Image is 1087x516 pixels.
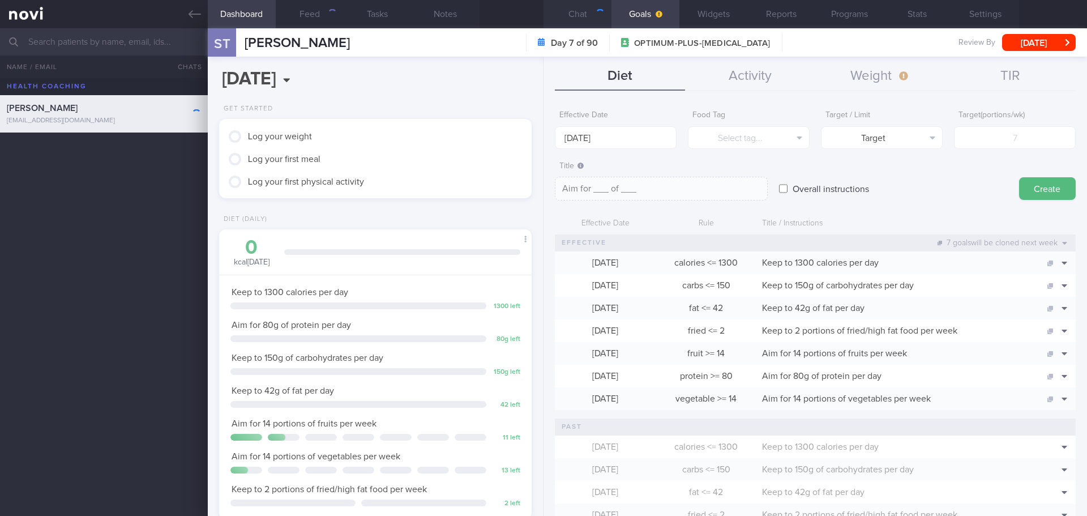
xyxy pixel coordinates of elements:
span: Keep to 2 portions of fried/high fat food per week [232,485,427,494]
strong: Day 7 of 90 [551,37,598,49]
label: Overall instructions [787,177,875,200]
label: Target ( portions/wk ) [958,110,1071,121]
div: Diet (Daily) [219,215,267,224]
button: Weight [815,62,945,91]
div: fruit >= 14 [656,342,756,365]
span: Keep to 1300 calories per day [232,288,348,297]
button: TIR [945,62,1076,91]
div: 42 left [492,401,520,410]
div: protein >= 80 [656,365,756,387]
div: fat <= 42 [656,481,756,504]
span: Keep to 42g of fat per day [762,304,865,313]
div: 150 g left [492,368,520,377]
button: [DATE] [1002,34,1076,51]
span: Keep to 150g of carbohydrates per day [762,281,914,290]
span: Aim for 14 portions of vegetables per week [232,452,400,461]
span: Aim for 14 portions of fruits per week [762,349,907,358]
span: [PERSON_NAME] [245,36,350,50]
div: calories <= 1300 [656,251,756,274]
button: Diet [555,62,685,91]
span: Keep to 150g of carbohydrates per day [232,353,383,363]
label: Effective Date [559,110,672,121]
span: [DATE] [592,372,618,381]
div: Effective Date [555,213,656,234]
span: [DATE] [592,349,618,358]
button: Activity [685,62,815,91]
span: [DATE] [592,304,618,313]
label: Food Tag [692,110,805,121]
span: Keep to 2 portions of fried/high fat food per week [762,326,957,335]
span: Keep to 150g of carbohydrates per day [762,465,914,474]
span: Aim for 14 portions of fruits per week [232,419,376,428]
div: 1300 left [492,302,520,311]
div: vegetable >= 14 [656,387,756,410]
div: 0 [230,238,273,258]
div: fat <= 42 [656,297,756,319]
div: [EMAIL_ADDRESS][DOMAIN_NAME] [7,117,201,125]
span: Keep to 42g of fat per day [762,488,865,497]
div: 80 g left [492,335,520,344]
span: [DATE] [592,258,618,267]
span: Keep to 42g of fat per day [232,386,334,395]
button: Create [1019,177,1076,200]
div: carbs <= 150 [656,274,756,297]
span: [DATE] [592,442,618,451]
div: calories <= 1300 [656,436,756,458]
div: fried <= 2 [656,319,756,342]
div: 11 left [492,434,520,442]
span: OPTIMUM-PLUS-[MEDICAL_DATA] [634,38,770,49]
div: kcal [DATE] [230,238,273,268]
label: Target / Limit [825,110,938,121]
button: Chats [162,56,208,78]
div: carbs <= 150 [656,458,756,481]
div: ST [200,22,243,65]
span: Keep to 1300 calories per day [762,258,879,267]
button: Select tag... [688,126,810,149]
span: Keep to 1300 calories per day [762,442,879,451]
span: [DATE] [592,488,618,497]
div: Get Started [219,105,273,113]
span: Aim for 80g of protein per day [232,321,351,330]
span: [PERSON_NAME] [7,104,78,113]
div: Rule [656,213,756,234]
div: Title / Instructions [756,213,1036,234]
div: 13 left [492,467,520,475]
input: 7 [954,126,1076,149]
span: Aim for 14 portions of vegetables per week [762,394,931,403]
span: Aim for 80g of protein per day [762,372,881,381]
span: Title [559,162,584,170]
span: [DATE] [592,465,618,474]
input: Select... [555,126,677,149]
div: 2 left [492,500,520,508]
span: Review By [958,38,995,48]
span: [DATE] [592,281,618,290]
button: Target [821,126,943,149]
div: 7 goals will be cloned next week [932,235,1073,251]
span: [DATE] [592,394,618,403]
span: [DATE] [592,326,618,335]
